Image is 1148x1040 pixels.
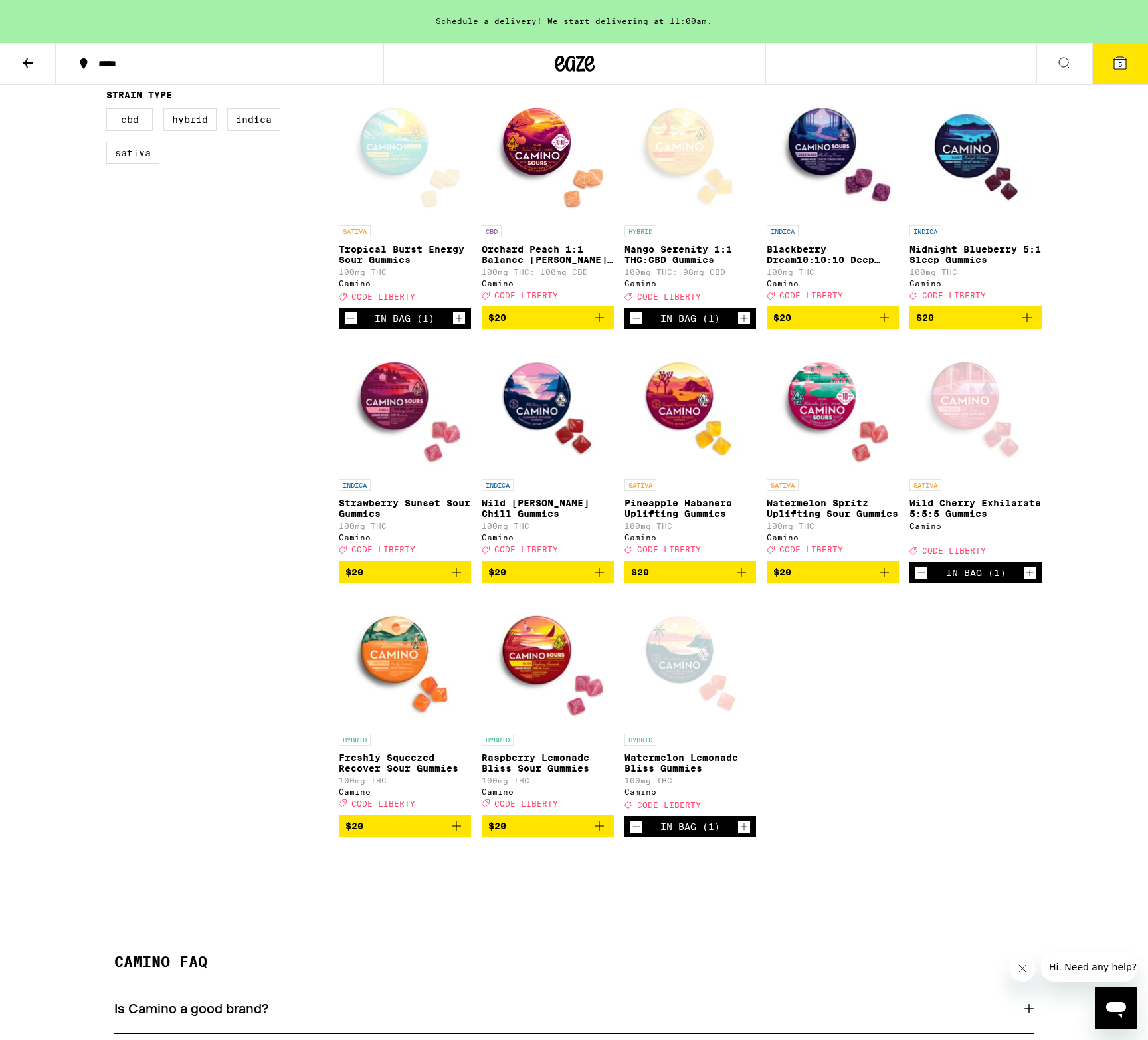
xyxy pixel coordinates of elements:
span: $20 [631,567,649,577]
a: Open page for Blackberry Dream10:10:10 Deep Sleep Gummies from Camino [767,86,899,306]
span: CODE LIBERTY [779,546,843,554]
button: Increment [737,312,751,325]
img: Camino - Blackberry Dream10:10:10 Deep Sleep Gummies [767,86,899,219]
a: Open page for Watermelon Spritz Uplifting Sour Gummies from Camino [767,340,899,560]
div: Camino [339,533,471,542]
span: CODE LIBERTY [351,546,415,554]
p: Tropical Burst Energy Sour Gummies [339,244,471,265]
span: CODE LIBERTY [922,547,986,556]
iframe: Message from company [1041,952,1137,982]
img: Camino - Midnight Blueberry 5:1 Sleep Gummies [909,86,1042,219]
p: 100mg THC [624,776,757,785]
p: Watermelon Spritz Uplifting Sour Gummies [767,498,899,519]
span: $20 [345,821,363,831]
p: Pineapple Habanero Uplifting Gummies [624,498,757,519]
iframe: Close message [1009,955,1036,982]
p: 100mg THC: 98mg CBD [624,268,757,276]
legend: Strain Type [106,90,172,100]
a: Open page for Raspberry Lemonade Bliss Sour Gummies from Camino [482,594,614,815]
span: $20 [488,312,506,323]
p: INDICA [767,225,799,237]
div: Camino [624,533,757,542]
a: Open page for Midnight Blueberry 5:1 Sleep Gummies from Camino [909,86,1042,306]
img: Camino - Raspberry Lemonade Bliss Sour Gummies [482,594,614,727]
a: Open page for Watermelon Lemonade Bliss Gummies from Camino [624,594,757,816]
p: 100mg THC [767,522,899,530]
img: Camino - Freshly Squeezed Recover Sour Gummies [339,594,471,727]
h3: Is Camino a good brand? [114,1000,268,1017]
span: CODE LIBERTY [351,292,415,301]
img: Camino - Strawberry Sunset Sour Gummies [339,340,471,472]
a: Open page for Tropical Burst Energy Sour Gummies from Camino [339,86,471,308]
span: CODE LIBERTY [637,801,701,809]
span: CODE LIBERTY [494,799,558,808]
a: Open page for Pineapple Habanero Uplifting Gummies from Camino [624,340,757,560]
button: Add to bag [339,561,471,583]
div: Camino [624,787,757,796]
span: CODE LIBERTY [922,291,986,300]
p: 100mg THC: 100mg CBD [482,268,614,276]
button: Add to bag [482,306,614,329]
p: SATIVA [624,479,656,491]
div: In Bag (1) [946,568,1006,578]
button: Add to bag [767,561,899,583]
a: Open page for Mango Serenity 1:1 THC:CBD Gummies from Camino [624,86,757,308]
button: Increment [737,820,751,833]
a: Open page for Wild Cherry Exhilarate 5:5:5 Gummies from Camino [909,340,1042,562]
p: 100mg THC [624,522,757,530]
p: HYBRID [624,225,656,237]
span: $20 [488,567,506,577]
a: Open page for Freshly Squeezed Recover Sour Gummies from Camino [339,594,471,815]
iframe: Button to launch messaging window [1095,987,1137,1029]
p: 100mg THC [482,776,614,785]
span: 5 [1118,60,1122,68]
p: INDICA [482,479,514,491]
label: Sativa [106,142,159,164]
p: 100mg THC [767,268,899,276]
a: Open page for Orchard Peach 1:1 Balance Sours Gummies from Camino [482,86,614,306]
p: Wild Cherry Exhilarate 5:5:5 Gummies [909,498,1042,519]
div: Camino [482,787,614,796]
p: SATIVA [339,225,371,237]
p: HYBRID [339,734,371,746]
img: Camino - Watermelon Spritz Uplifting Sour Gummies [767,340,899,472]
label: Hybrid [163,108,217,131]
p: Orchard Peach 1:1 Balance [PERSON_NAME] Gummies [482,244,614,265]
div: Camino [482,279,614,288]
button: 5 [1092,43,1148,84]
button: Add to bag [624,561,757,583]
button: Add to bag [767,306,899,329]
button: Add to bag [482,561,614,583]
p: Raspberry Lemonade Bliss Sour Gummies [482,752,614,774]
a: Open page for Strawberry Sunset Sour Gummies from Camino [339,340,471,560]
button: Decrement [630,312,643,325]
div: Camino [767,533,899,542]
span: $20 [345,567,363,577]
p: 100mg THC [339,522,471,530]
p: 100mg THC [482,522,614,530]
span: CODE LIBERTY [779,291,843,300]
div: Camino [909,522,1042,530]
p: Midnight Blueberry 5:1 Sleep Gummies [909,244,1042,265]
span: $20 [488,821,506,831]
button: Decrement [630,820,643,833]
div: In Bag (1) [660,821,720,832]
div: Camino [339,279,471,288]
p: 100mg THC [339,268,471,276]
button: Increment [452,312,466,325]
button: Add to bag [909,306,1042,329]
p: HYBRID [482,734,514,746]
label: Indica [227,108,280,131]
img: Camino - Orchard Peach 1:1 Balance Sours Gummies [482,86,614,219]
p: 100mg THC [909,268,1042,276]
h2: CAMINO FAQ [114,955,1034,984]
span: $20 [916,312,934,323]
button: Increment [1023,566,1036,579]
p: CBD [482,225,502,237]
p: SATIVA [767,479,799,491]
span: CODE LIBERTY [637,292,701,301]
p: Wild [PERSON_NAME] Chill Gummies [482,498,614,519]
span: CODE LIBERTY [351,799,415,808]
p: INDICA [339,479,371,491]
